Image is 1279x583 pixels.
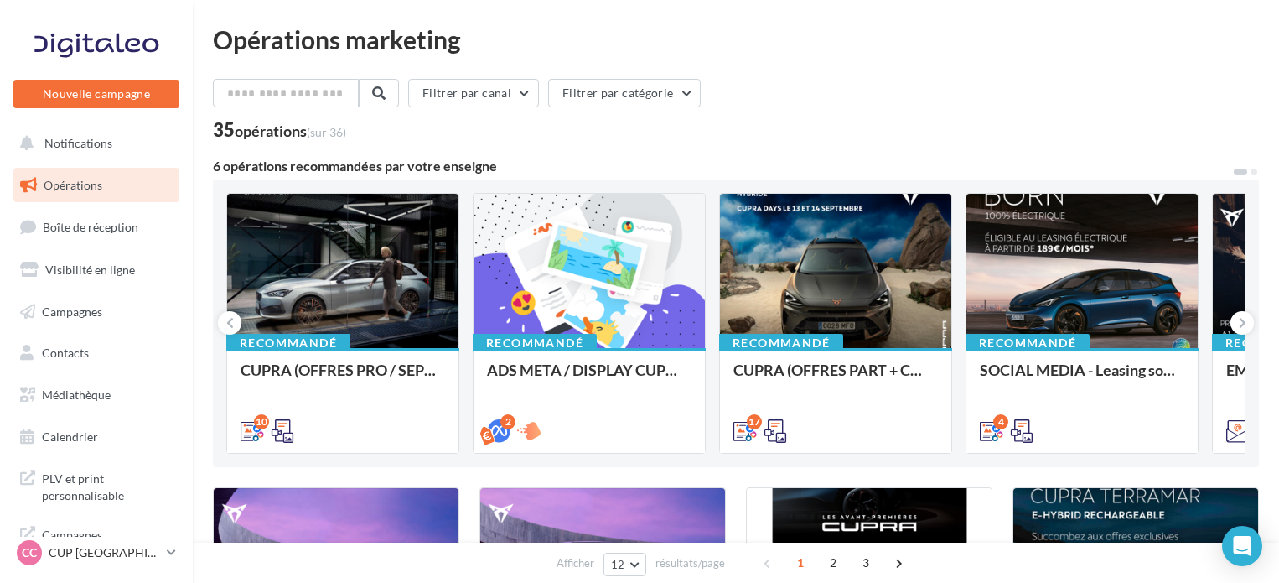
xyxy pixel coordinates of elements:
div: 2 [500,414,515,429]
a: PLV et print personnalisable [10,461,183,510]
div: 17 [747,414,762,429]
span: (sur 36) [307,125,346,139]
span: 3 [852,549,879,576]
div: opérations [235,123,346,138]
span: Visibilité en ligne [45,263,135,277]
button: Filtrer par catégorie [548,79,701,107]
span: Campagnes [42,304,102,318]
button: 12 [603,553,646,576]
button: Nouvelle campagne [13,80,179,108]
a: Visibilité en ligne [10,252,183,288]
div: 6 opérations recommandées par votre enseigne [213,159,1232,173]
span: 1 [787,549,814,576]
div: Open Intercom Messenger [1222,526,1262,566]
span: Opérations [44,178,102,192]
span: Calendrier [42,429,98,444]
a: Opérations [10,168,183,203]
div: Recommandé [226,334,350,352]
a: Boîte de réception [10,209,183,245]
span: Campagnes DataOnDemand [42,523,173,560]
span: PLV et print personnalisable [42,467,173,503]
a: Médiathèque [10,377,183,413]
div: SOCIAL MEDIA - Leasing social électrique - CUPRA Born [980,362,1184,395]
div: Recommandé [966,334,1090,352]
button: Notifications [10,126,176,161]
span: Notifications [44,136,112,150]
div: 10 [254,414,269,429]
span: Boîte de réception [43,220,138,234]
a: Calendrier [10,419,183,455]
div: CUPRA (OFFRES PART + CUPRA DAYS / SEPT) - SOCIAL MEDIA [733,362,938,395]
span: Contacts [42,346,89,360]
button: Filtrer par canal [408,79,539,107]
div: 4 [993,414,1008,429]
a: Campagnes [10,294,183,330]
div: 35 [213,121,346,139]
div: Recommandé [473,334,597,352]
p: CUP [GEOGRAPHIC_DATA] [49,544,160,561]
div: ADS META / DISPLAY CUPRA DAYS Septembre 2025 [487,362,691,395]
a: CC CUP [GEOGRAPHIC_DATA] [13,537,179,569]
span: 12 [611,558,625,571]
div: Opérations marketing [213,27,1259,52]
span: Afficher [557,555,594,571]
span: CC [22,544,37,561]
a: Campagnes DataOnDemand [10,517,183,566]
a: Contacts [10,336,183,371]
span: Médiathèque [42,388,111,402]
span: 2 [820,549,847,576]
div: Recommandé [719,334,843,352]
div: CUPRA (OFFRES PRO / SEPT) - SOCIAL MEDIA [241,362,445,395]
span: résultats/page [655,555,725,571]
